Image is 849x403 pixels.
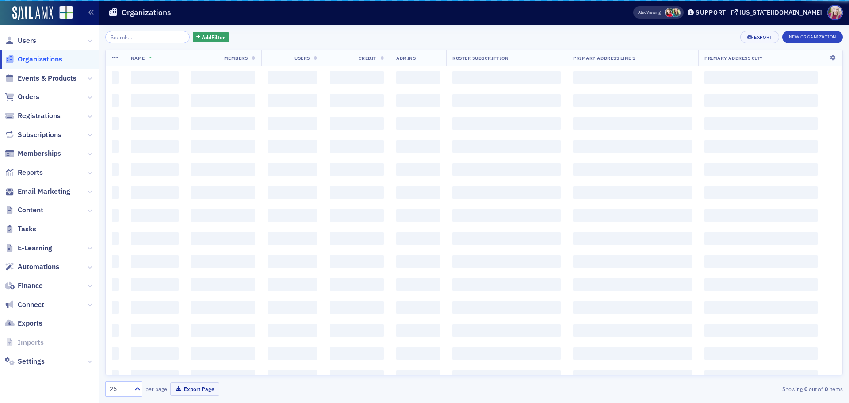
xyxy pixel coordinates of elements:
[268,301,317,314] span: ‌
[671,8,681,17] span: Helen Oglesby
[704,347,818,360] span: ‌
[112,324,119,337] span: ‌
[330,163,384,176] span: ‌
[131,117,179,130] span: ‌
[704,186,818,199] span: ‌
[18,262,59,272] span: Automations
[268,186,317,199] span: ‌
[452,163,561,176] span: ‌
[330,301,384,314] span: ‌
[452,209,561,222] span: ‌
[268,278,317,291] span: ‌
[330,209,384,222] span: ‌
[5,111,61,121] a: Registrations
[330,278,384,291] span: ‌
[573,347,692,360] span: ‌
[18,205,43,215] span: Content
[573,301,692,314] span: ‌
[18,224,36,234] span: Tasks
[452,370,561,383] span: ‌
[12,6,53,20] img: SailAMX
[5,224,36,234] a: Tasks
[191,255,256,268] span: ‌
[396,255,440,268] span: ‌
[131,71,179,84] span: ‌
[452,278,561,291] span: ‌
[18,300,44,310] span: Connect
[191,117,256,130] span: ‌
[665,8,674,17] span: Megan Hughes
[704,209,818,222] span: ‌
[396,163,440,176] span: ‌
[191,232,256,245] span: ‌
[396,209,440,222] span: ‌
[191,278,256,291] span: ‌
[754,35,772,40] div: Export
[191,71,256,84] span: ‌
[131,163,179,176] span: ‌
[330,232,384,245] span: ‌
[268,94,317,107] span: ‌
[782,31,843,43] button: New Organization
[131,278,179,291] span: ‌
[704,278,818,291] span: ‌
[191,209,256,222] span: ‌
[330,94,384,107] span: ‌
[330,186,384,199] span: ‌
[396,71,440,84] span: ‌
[268,71,317,84] span: ‌
[131,209,179,222] span: ‌
[131,140,179,153] span: ‌
[131,186,179,199] span: ‌
[452,186,561,199] span: ‌
[112,232,119,245] span: ‌
[396,347,440,360] span: ‌
[191,347,256,360] span: ‌
[396,117,440,130] span: ‌
[202,33,225,41] span: Add Filter
[268,163,317,176] span: ‌
[145,385,167,393] label: per page
[112,255,119,268] span: ‌
[396,94,440,107] span: ‌
[5,54,62,64] a: Organizations
[112,370,119,383] span: ‌
[396,55,416,61] span: Admins
[112,117,119,130] span: ‌
[112,186,119,199] span: ‌
[396,301,440,314] span: ‌
[18,243,52,253] span: E-Learning
[5,262,59,272] a: Automations
[782,32,843,40] a: New Organization
[191,324,256,337] span: ‌
[452,55,509,61] span: Roster Subscription
[573,140,692,153] span: ‌
[131,255,179,268] span: ‌
[827,5,843,20] span: Profile
[396,186,440,199] span: ‌
[452,324,561,337] span: ‌
[803,385,809,393] strong: 0
[704,140,818,153] span: ‌
[823,385,829,393] strong: 0
[638,9,661,15] span: Viewing
[112,71,119,84] span: ‌
[573,255,692,268] span: ‌
[573,232,692,245] span: ‌
[396,140,440,153] span: ‌
[131,94,179,107] span: ‌
[5,92,39,102] a: Orders
[191,370,256,383] span: ‌
[573,370,692,383] span: ‌
[18,187,70,196] span: Email Marketing
[112,301,119,314] span: ‌
[740,31,779,43] button: Export
[268,324,317,337] span: ‌
[704,55,763,61] span: Primary Address City
[131,232,179,245] span: ‌
[638,9,646,15] div: Also
[122,7,171,18] h1: Organizations
[396,324,440,337] span: ‌
[112,140,119,153] span: ‌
